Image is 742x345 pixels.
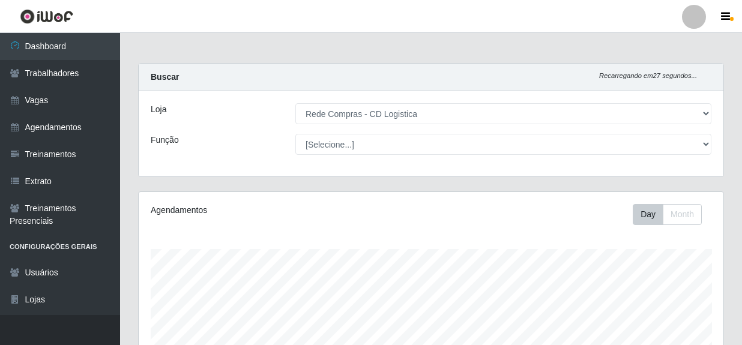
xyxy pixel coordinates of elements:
[633,204,711,225] div: Toolbar with button groups
[151,103,166,116] label: Loja
[663,204,702,225] button: Month
[151,72,179,82] strong: Buscar
[151,134,179,146] label: Função
[599,72,697,79] i: Recarregando em 27 segundos...
[633,204,702,225] div: First group
[633,204,663,225] button: Day
[151,204,374,217] div: Agendamentos
[20,9,73,24] img: CoreUI Logo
